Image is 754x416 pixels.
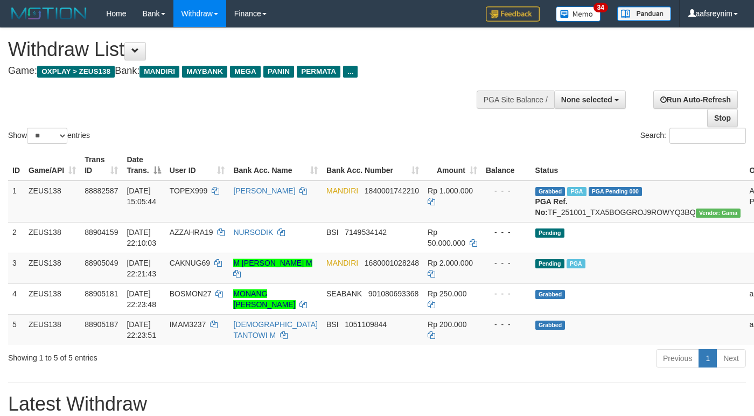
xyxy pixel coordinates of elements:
span: SEABANK [326,289,362,298]
h1: Withdraw List [8,39,492,60]
span: MANDIRI [326,259,358,267]
td: ZEUS138 [24,181,80,223]
a: Run Auto-Refresh [653,91,738,109]
span: Rp 1.000.000 [428,186,473,195]
img: MOTION_logo.png [8,5,90,22]
select: Showentries [27,128,67,144]
span: None selected [561,95,612,104]
a: M [PERSON_NAME] M [233,259,312,267]
a: Stop [707,109,738,127]
a: Previous [656,349,699,368]
span: Copy 1840001742210 to clipboard [365,186,419,195]
th: Bank Acc. Name: activate to sort column ascending [229,150,322,181]
span: 88905187 [85,320,118,329]
span: IMAM3237 [170,320,206,329]
th: User ID: activate to sort column ascending [165,150,229,181]
span: MAYBANK [182,66,227,78]
div: - - - [486,258,527,268]
a: 1 [699,349,717,368]
span: Pending [535,228,564,238]
th: Date Trans.: activate to sort column descending [122,150,165,181]
span: Rp 50.000.000 [428,228,465,247]
span: ... [343,66,358,78]
td: ZEUS138 [24,253,80,283]
td: 2 [8,222,24,253]
span: OXPLAY > ZEUS138 [37,66,115,78]
b: PGA Ref. No: [535,197,568,217]
span: [DATE] 22:23:51 [127,320,156,339]
h4: Game: Bank: [8,66,492,77]
span: PERMATA [297,66,340,78]
span: Marked by aafnoeunsreypich [567,187,586,196]
a: [PERSON_NAME] [233,186,295,195]
span: [DATE] 22:10:03 [127,228,156,247]
div: Showing 1 to 5 of 5 entries [8,348,306,363]
th: Trans ID: activate to sort column ascending [80,150,122,181]
span: PANIN [263,66,294,78]
div: - - - [486,185,527,196]
span: Copy 901080693368 to clipboard [368,289,418,298]
span: BSI [326,228,339,237]
th: ID [8,150,24,181]
td: 1 [8,181,24,223]
span: AZZAHRA19 [170,228,213,237]
span: [DATE] 22:23:48 [127,289,156,309]
span: BOSMON27 [170,289,212,298]
a: Next [716,349,746,368]
th: Amount: activate to sort column ascending [423,150,481,181]
td: 3 [8,253,24,283]
span: MANDIRI [139,66,179,78]
span: CAKNUG69 [170,259,210,267]
th: Status [531,150,745,181]
img: panduan.png [617,6,671,21]
span: 88904159 [85,228,118,237]
span: 88882587 [85,186,118,195]
img: Button%20Memo.svg [556,6,601,22]
span: 34 [594,3,608,12]
div: PGA Site Balance / [477,91,554,109]
span: Rp 200.000 [428,320,466,329]
div: - - - [486,288,527,299]
h1: Latest Withdraw [8,393,746,415]
span: Pending [535,259,564,268]
span: Copy 1051109844 to clipboard [345,320,387,329]
span: TOPEX999 [170,186,208,195]
span: Grabbed [535,187,565,196]
span: MEGA [230,66,261,78]
span: Grabbed [535,321,565,330]
span: [DATE] 15:05:44 [127,186,156,206]
a: MONANG [PERSON_NAME] [233,289,295,309]
button: None selected [554,91,626,109]
span: [DATE] 22:21:43 [127,259,156,278]
span: PGA Pending [589,187,643,196]
a: NURSODIK [233,228,273,237]
span: Rp 250.000 [428,289,466,298]
label: Search: [640,128,746,144]
span: Grabbed [535,290,565,299]
span: Vendor URL: https://trx31.1velocity.biz [696,209,741,218]
img: Feedback.jpg [486,6,540,22]
label: Show entries [8,128,90,144]
td: 4 [8,283,24,314]
td: ZEUS138 [24,222,80,253]
a: [DEMOGRAPHIC_DATA] TANTOWI M [233,320,318,339]
span: 88905181 [85,289,118,298]
input: Search: [669,128,746,144]
th: Balance [481,150,531,181]
span: Marked by aaftanly [567,259,585,268]
td: TF_251001_TXA5BOGGROJ9ROWYQ3BQ [531,181,745,223]
span: Copy 1680001028248 to clipboard [365,259,419,267]
span: MANDIRI [326,186,358,195]
td: 5 [8,314,24,345]
div: - - - [486,227,527,238]
td: ZEUS138 [24,283,80,314]
span: 88905049 [85,259,118,267]
div: - - - [486,319,527,330]
span: BSI [326,320,339,329]
th: Bank Acc. Number: activate to sort column ascending [322,150,423,181]
td: ZEUS138 [24,314,80,345]
span: Rp 2.000.000 [428,259,473,267]
span: Copy 7149534142 to clipboard [345,228,387,237]
th: Game/API: activate to sort column ascending [24,150,80,181]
